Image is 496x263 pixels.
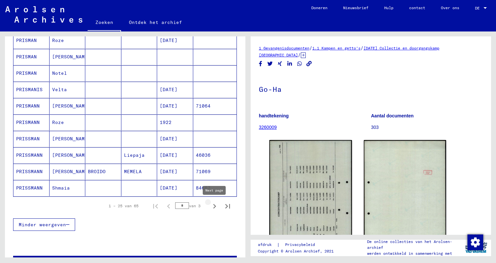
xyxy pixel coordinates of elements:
img: 002.jpg [364,140,446,256]
font: PRISSMANN [16,185,43,191]
a: Privacybeleid [280,241,323,248]
font: PRISMAN [16,37,37,43]
font: [PERSON_NAME] [52,103,91,109]
font: [DATE] [160,169,177,174]
button: Laatste pagina [221,199,234,212]
font: / [298,52,301,58]
button: Eerste pagina [149,199,162,212]
font: [DATE] [160,152,177,158]
button: Delen op Facebook [257,60,264,68]
font: Privacybeleid [285,242,315,247]
font: Hulp [384,5,393,10]
font: Minder weergeven [19,222,66,228]
font: 303 [371,125,379,130]
img: Arolsen_neg.svg [5,6,82,23]
font: 1922 [160,119,172,125]
font: PRISMANN [16,103,40,109]
font: Nieuwsbrief [343,5,368,10]
font: Shmaia [52,185,70,191]
font: PRISSMANN [16,169,43,174]
font: 71069 [196,169,211,174]
font: [PERSON_NAME] [52,169,91,174]
font: Notel [52,70,67,76]
button: Link kopiëren [306,60,313,68]
font: van 3 [189,203,200,208]
button: Delen op LinkedIn [286,60,293,68]
a: afdruk [258,241,277,248]
font: 84667 [196,185,211,191]
font: PRISSMANN [16,152,43,158]
font: [DATE] [160,37,177,43]
font: Zoeken [95,19,113,25]
a: 3260009 [259,125,277,130]
font: [PERSON_NAME] [52,54,91,60]
font: Copyright © Arolsen Archief, 2021 [258,249,334,253]
font: [DATE] [160,185,177,191]
font: PRISMANIS [16,87,43,92]
font: DE [475,6,480,10]
img: yv_logo.png [464,239,488,256]
font: 71064 [196,103,211,109]
font: / [309,45,312,51]
button: Delen op Xing [277,60,283,68]
font: afdruk [258,242,272,247]
font: PRISMAN [16,70,37,76]
font: PRISSMAN [16,136,40,142]
a: Zoeken [88,14,121,31]
img: Wijzigingstoestemming [467,234,483,250]
a: 1 Gevangenisdocumenten [259,46,309,51]
font: handtekening [259,113,289,118]
font: 46036 [196,152,211,158]
font: werden ontwikkeld in samenwerking met [367,251,452,256]
font: [DATE] [160,87,177,92]
font: Aantal documenten [371,113,414,118]
font: BROIDO [88,169,106,174]
button: Vorige pagina [162,199,175,212]
font: Roze [52,37,64,43]
font: Liepaja [124,152,145,158]
a: Ontdek het archief [121,14,190,30]
button: Delen op WhatsApp [296,60,303,68]
font: Doneren [311,5,327,10]
font: MEMELA [124,169,142,174]
font: Ontdek het archief [129,19,182,25]
font: Velta [52,87,67,92]
font: Over ons [441,5,459,10]
font: [DATE] [160,103,177,109]
a: 1.1 Kampen en getto's [312,46,361,51]
img: 001.jpg [269,140,352,255]
font: PRISMAN [16,54,37,60]
font: / [361,45,363,51]
button: Volgende pagina [208,199,221,212]
button: Minder weergeven [13,218,75,231]
font: 1 – 25 van 65 [109,203,138,208]
font: [PERSON_NAME] [52,136,91,142]
button: Delen op Twitter [267,60,274,68]
font: [DATE] [160,136,177,142]
font: Go-Ha [259,85,282,94]
font: PRISMANN [16,119,40,125]
font: [PERSON_NAME] [52,152,91,158]
font: | [277,242,280,248]
font: contact [409,5,425,10]
font: Roze [52,119,64,125]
